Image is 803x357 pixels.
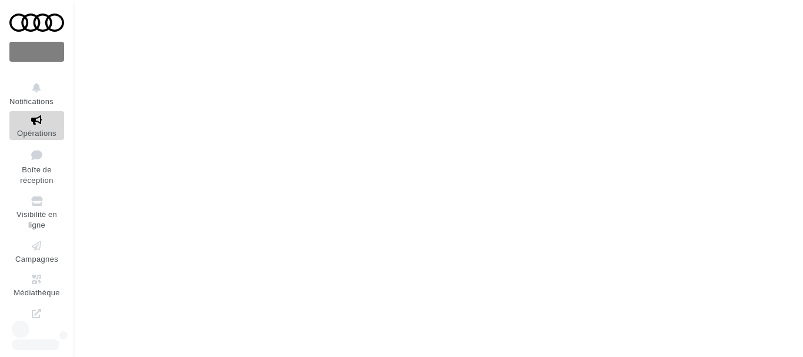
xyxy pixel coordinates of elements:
div: Nouvelle campagne [9,42,64,62]
a: Opérations [9,111,64,140]
span: Notifications [9,96,53,106]
span: Campagnes [15,254,58,263]
a: Campagnes [9,237,64,266]
span: Boîte de réception [20,165,53,185]
span: Médiathèque [14,288,60,297]
a: PLV et print personnalisable [9,305,64,356]
span: Opérations [17,128,56,138]
span: Visibilité en ligne [16,209,57,230]
a: Boîte de réception [9,145,64,188]
a: Visibilité en ligne [9,192,64,232]
a: Médiathèque [9,271,64,299]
